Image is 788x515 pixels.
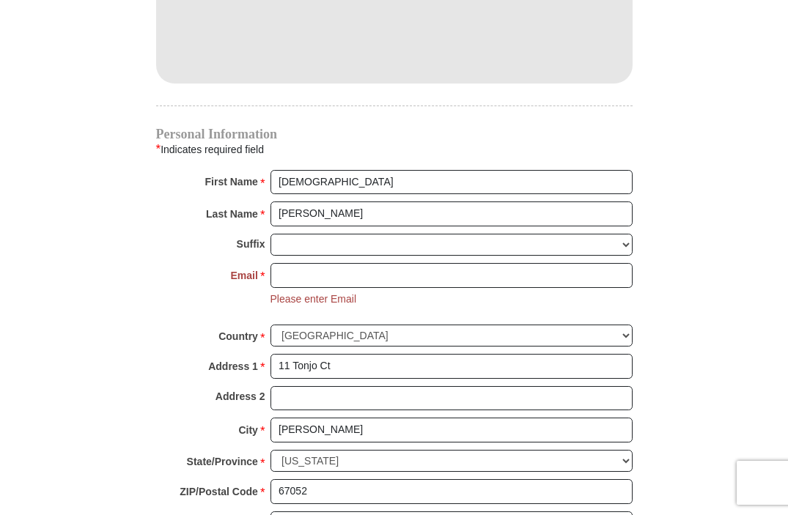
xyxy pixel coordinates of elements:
strong: ZIP/Postal Code [180,481,258,502]
strong: Last Name [206,204,258,224]
strong: State/Province [187,451,258,472]
h4: Personal Information [156,128,633,140]
strong: First Name [205,171,258,192]
strong: Address 2 [216,386,265,407]
li: Please enter Email [270,292,357,307]
div: Indicates required field [156,140,633,159]
strong: Country [218,326,258,347]
strong: City [238,420,257,440]
strong: Suffix [237,234,265,254]
strong: Address 1 [208,356,258,377]
strong: Email [231,265,258,286]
